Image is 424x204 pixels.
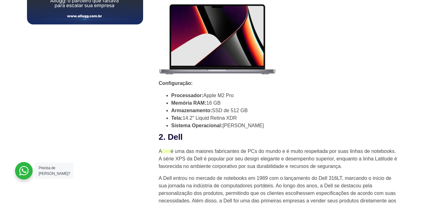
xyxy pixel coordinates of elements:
li: SSD de 512 GB [171,107,397,114]
h2: 2. Dell [159,132,397,143]
p: A é uma das maiores fabricantes de PCs do mundo e é muito respeitada por suas linhas de notebooks... [159,148,397,170]
strong: Armazenamento: [171,108,212,113]
strong: Tela: [171,115,183,121]
strong: Processador: [171,93,203,98]
iframe: Chat Widget [393,174,424,204]
li: 14.2″ Liquid Retina XDR [171,114,397,122]
a: Dell [162,149,171,154]
li: Apple M2 Pro [171,92,397,99]
span: Precisa de [PERSON_NAME]? [39,166,70,176]
strong: Memória RAM: [171,100,207,106]
strong: Configuração: [159,81,193,86]
div: Widget de chat [393,174,424,204]
strong: Sistema Operacional: [171,123,223,128]
li: 16 GB [171,99,397,107]
li: [PERSON_NAME] [171,122,397,129]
